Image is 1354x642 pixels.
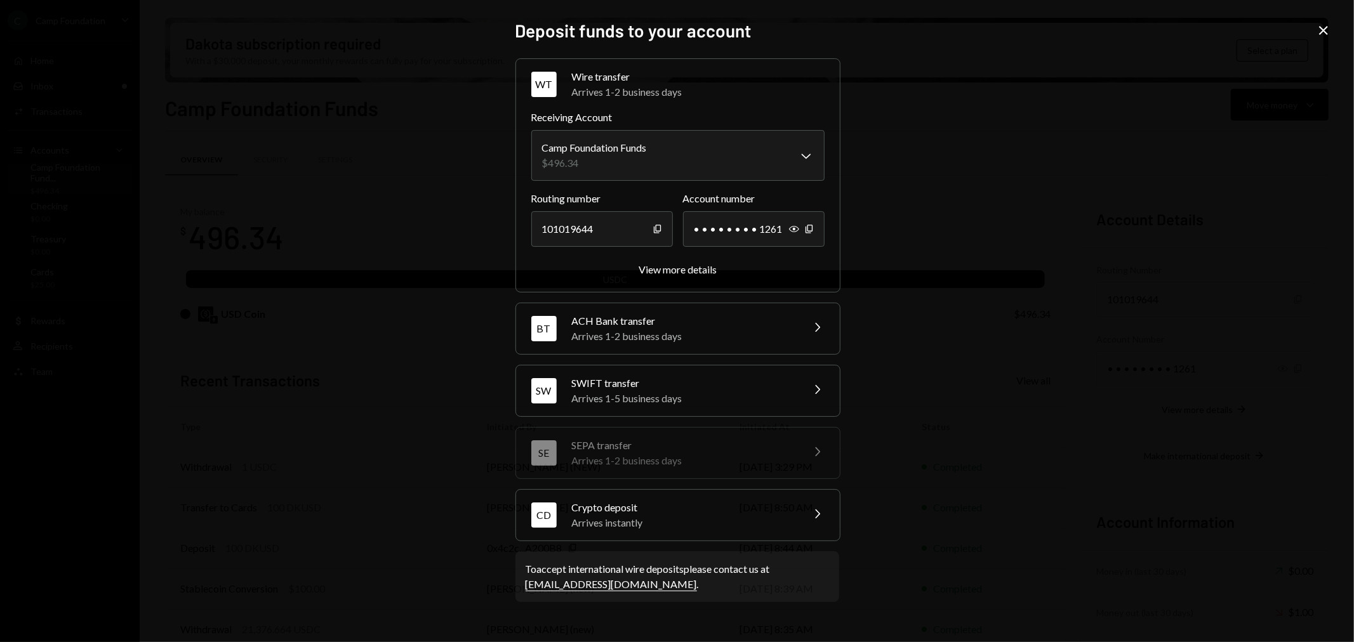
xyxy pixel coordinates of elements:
label: Routing number [531,191,673,206]
div: Arrives 1-5 business days [572,391,794,406]
button: View more details [639,263,717,277]
div: WT [531,72,557,97]
div: View more details [639,263,717,275]
div: 101019644 [531,211,673,247]
button: BTACH Bank transferArrives 1-2 business days [516,303,840,354]
div: To accept international wire deposits please contact us at . [526,561,829,592]
h2: Deposit funds to your account [515,18,839,43]
div: SW [531,378,557,403]
div: SE [531,440,557,466]
label: Receiving Account [531,110,825,125]
div: Crypto deposit [572,500,794,515]
div: CD [531,502,557,528]
div: Arrives 1-2 business days [572,84,825,100]
div: Wire transfer [572,69,825,84]
div: • • • • • • • • 1261 [683,211,825,247]
button: WTWire transferArrives 1-2 business days [516,59,840,110]
div: SWIFT transfer [572,376,794,391]
div: Arrives 1-2 business days [572,453,794,468]
div: Arrives 1-2 business days [572,329,794,344]
div: WTWire transferArrives 1-2 business days [531,110,825,277]
div: SEPA transfer [572,438,794,453]
button: SWSWIFT transferArrives 1-5 business days [516,365,840,416]
button: Receiving Account [531,130,825,181]
button: CDCrypto depositArrives instantly [516,490,840,540]
a: [EMAIL_ADDRESS][DOMAIN_NAME] [526,578,697,591]
label: Account number [683,191,825,206]
button: SESEPA transferArrives 1-2 business days [516,428,840,478]
div: ACH Bank transfer [572,313,794,329]
div: BT [531,316,557,341]
div: Arrives instantly [572,515,794,530]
